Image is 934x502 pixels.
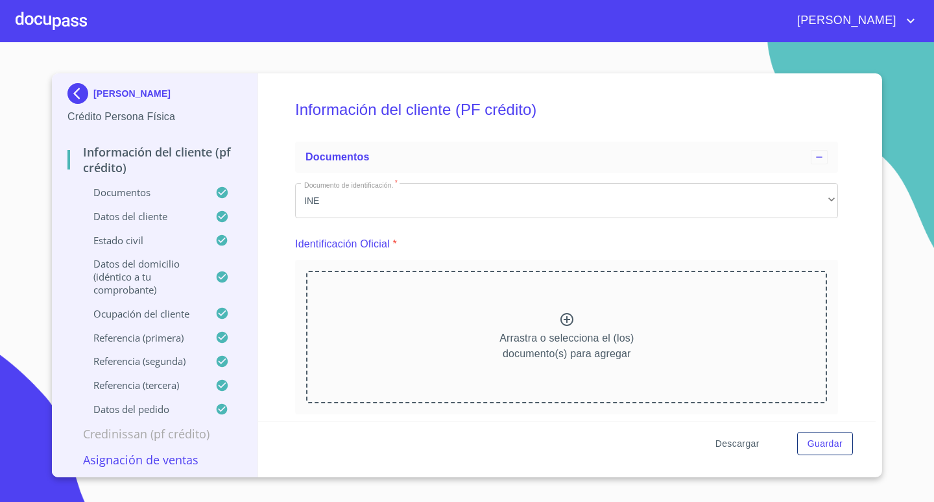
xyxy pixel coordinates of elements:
p: Datos del domicilio (idéntico a tu comprobante) [67,257,215,296]
p: Información del cliente (PF crédito) [67,144,242,175]
button: Guardar [797,432,853,456]
p: Documentos [67,186,215,199]
p: [PERSON_NAME] [93,88,171,99]
p: Referencia (segunda) [67,355,215,368]
button: Descargar [710,432,765,456]
span: Descargar [715,436,760,452]
div: [PERSON_NAME] [67,83,242,109]
p: Ocupación del Cliente [67,307,215,320]
img: Docupass spot blue [67,83,93,104]
p: Arrastra o selecciona el (los) documento(s) para agregar [499,331,634,362]
button: account of current user [787,10,918,31]
p: Crédito Persona Física [67,109,242,125]
p: Credinissan (PF crédito) [67,426,242,442]
span: Documentos [305,151,369,162]
span: [PERSON_NAME] [787,10,903,31]
p: Referencia (tercera) [67,379,215,392]
p: Referencia (primera) [67,331,215,344]
p: Datos del pedido [67,403,215,416]
div: Documentos [295,142,838,173]
p: Datos del cliente [67,210,215,223]
span: Guardar [808,436,843,452]
p: Estado Civil [67,234,215,247]
p: Identificación Oficial [295,236,390,252]
h5: Información del cliente (PF crédito) [295,83,838,136]
div: INE [295,183,838,218]
p: Asignación de Ventas [67,452,242,468]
